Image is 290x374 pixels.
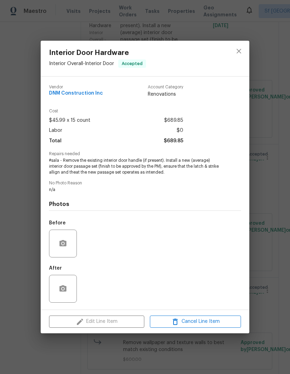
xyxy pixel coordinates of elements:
[49,152,241,156] span: Repairs needed
[49,91,103,96] span: DNM Construction Inc
[148,85,183,89] span: Account Category
[164,116,183,126] span: $689.85
[119,60,145,67] span: Accepted
[49,85,103,89] span: Vendor
[49,49,146,57] span: Interior Door Hardware
[49,201,241,208] h4: Photos
[177,126,183,136] span: $0
[49,109,183,113] span: Cost
[49,116,90,126] span: $45.99 x 15 count
[49,126,62,136] span: Labor
[164,136,183,146] span: $689.85
[49,266,62,271] h5: After
[49,187,222,193] span: n/a
[148,91,183,98] span: Renovations
[150,316,241,328] button: Cancel Line Item
[49,158,222,175] span: #sala - Remove the existing interior door handle (if present). Install a new (average) interior d...
[49,181,241,185] span: No Photo Reason
[152,317,239,326] span: Cancel Line Item
[49,61,114,66] span: Interior Overall - Interior Door
[49,136,62,146] span: Total
[49,221,66,225] h5: Before
[231,43,247,59] button: close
